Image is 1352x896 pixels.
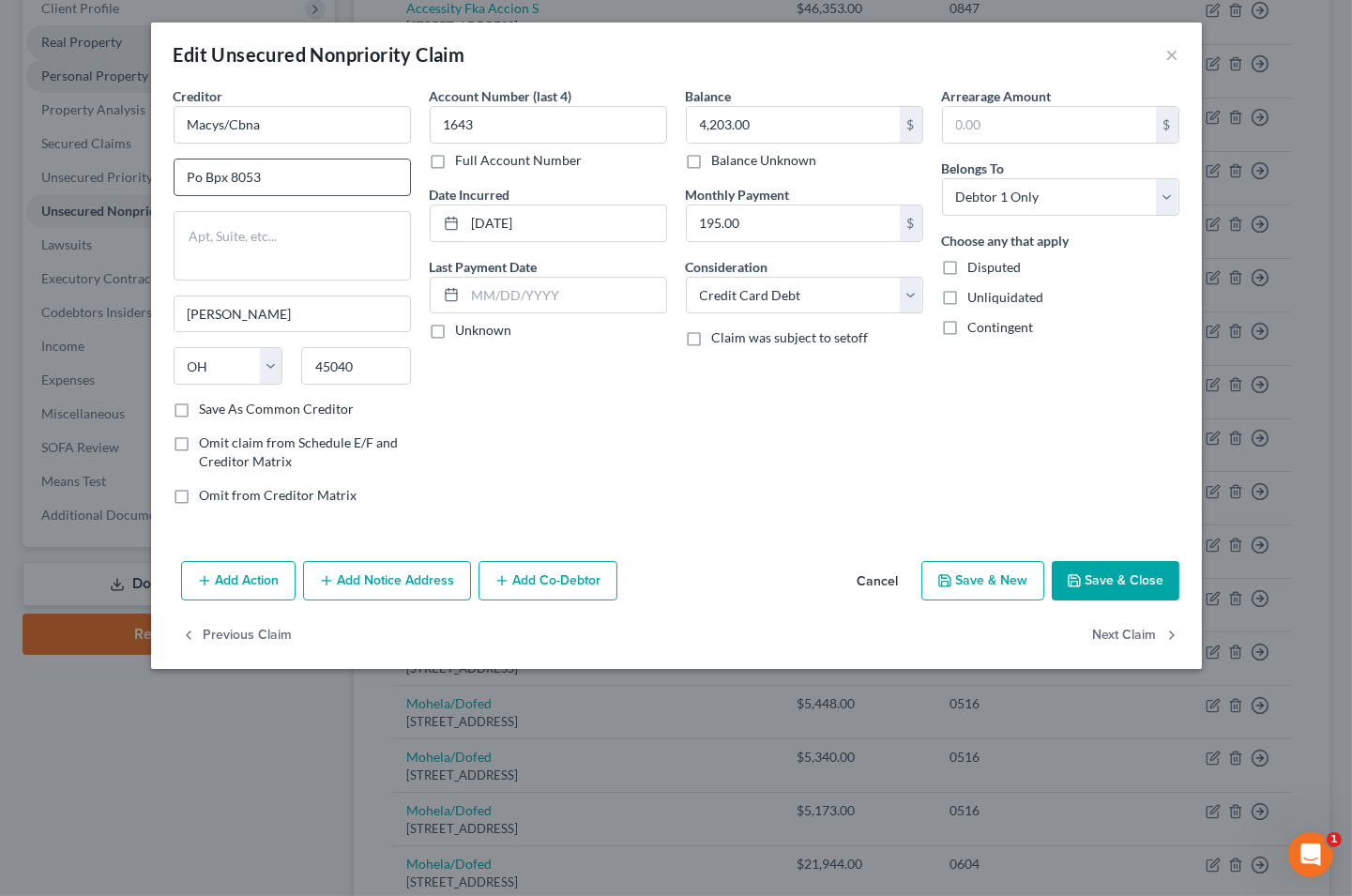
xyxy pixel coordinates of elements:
input: Enter zip... [301,347,411,385]
span: Contingent [968,319,1034,335]
input: 0.00 [687,205,900,241]
div: $ [900,107,922,143]
label: Date Incurred [430,185,510,205]
iframe: Intercom live chat [1288,832,1333,877]
button: Save & Close [1052,561,1179,600]
button: Add Notice Address [303,561,471,600]
label: Balance Unknown [712,151,817,170]
label: Monthly Payment [686,185,790,205]
label: Unknown [456,321,512,340]
button: Add Co-Debtor [479,561,617,600]
span: Omit claim from Schedule E/F and Creditor Matrix [200,434,399,469]
input: MM/DD/YYYY [465,205,666,241]
button: Next Claim [1093,615,1179,655]
input: Enter city... [175,296,410,332]
div: $ [900,205,922,241]
label: Save As Common Creditor [200,400,355,418]
div: $ [1156,107,1178,143]
input: 0.00 [687,107,900,143]
input: 0.00 [943,107,1156,143]
label: Consideration [686,257,768,277]
input: Search creditor by name... [174,106,411,144]
button: Add Action [181,561,296,600]
span: Omit from Creditor Matrix [200,487,357,503]
label: Choose any that apply [942,231,1070,251]
span: Disputed [968,259,1022,275]
input: XXXX [430,106,667,144]
input: Enter address... [175,159,410,195]
button: × [1166,43,1179,66]
button: Previous Claim [181,615,293,655]
label: Balance [686,86,732,106]
button: Save & New [921,561,1044,600]
span: Unliquidated [968,289,1044,305]
span: Creditor [174,88,223,104]
span: Claim was subject to setoff [712,329,869,345]
button: Cancel [843,563,914,600]
label: Full Account Number [456,151,583,170]
span: Belongs To [942,160,1005,176]
span: 1 [1327,832,1342,847]
input: MM/DD/YYYY [465,278,666,313]
label: Account Number (last 4) [430,86,572,106]
div: Edit Unsecured Nonpriority Claim [174,41,465,68]
label: Arrearage Amount [942,86,1052,106]
label: Last Payment Date [430,257,538,277]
